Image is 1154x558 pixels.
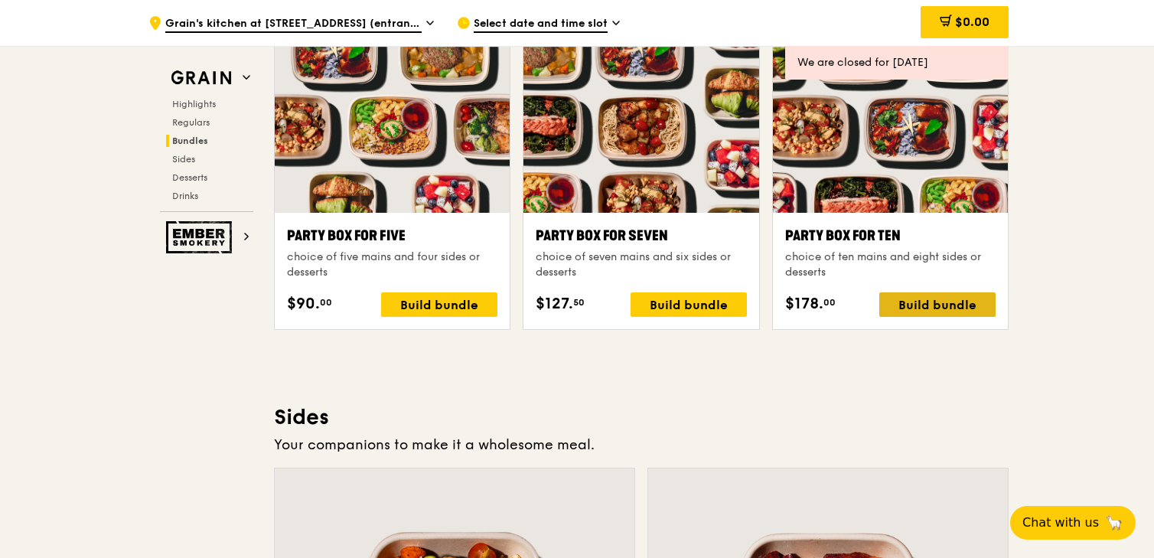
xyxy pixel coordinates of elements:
[536,250,746,280] div: choice of seven mains and six sides or desserts
[1010,506,1136,540] button: Chat with us🦙
[172,172,207,183] span: Desserts
[785,225,996,246] div: Party Box for Ten
[287,292,320,315] span: $90.
[274,434,1009,455] div: Your companions to make it a wholesome meal.
[287,225,497,246] div: Party Box for Five
[474,16,608,33] span: Select date and time slot
[172,117,210,128] span: Regulars
[320,296,332,308] span: 00
[172,135,208,146] span: Bundles
[172,154,195,165] span: Sides
[166,64,236,92] img: Grain web logo
[573,296,585,308] span: 50
[166,221,236,253] img: Ember Smokery web logo
[631,292,747,317] div: Build bundle
[274,403,1009,431] h3: Sides
[1022,514,1099,532] span: Chat with us
[172,99,216,109] span: Highlights
[785,250,996,280] div: choice of ten mains and eight sides or desserts
[823,296,836,308] span: 00
[797,55,996,70] div: We are closed for [DATE]
[172,191,198,201] span: Drinks
[785,292,823,315] span: $178.
[287,250,497,280] div: choice of five mains and four sides or desserts
[1105,514,1123,532] span: 🦙
[879,292,996,317] div: Build bundle
[955,15,989,29] span: $0.00
[165,16,422,33] span: Grain's kitchen at [STREET_ADDRESS] (entrance along [PERSON_NAME][GEOGRAPHIC_DATA])
[536,225,746,246] div: Party Box for Seven
[381,292,497,317] div: Build bundle
[536,292,573,315] span: $127.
